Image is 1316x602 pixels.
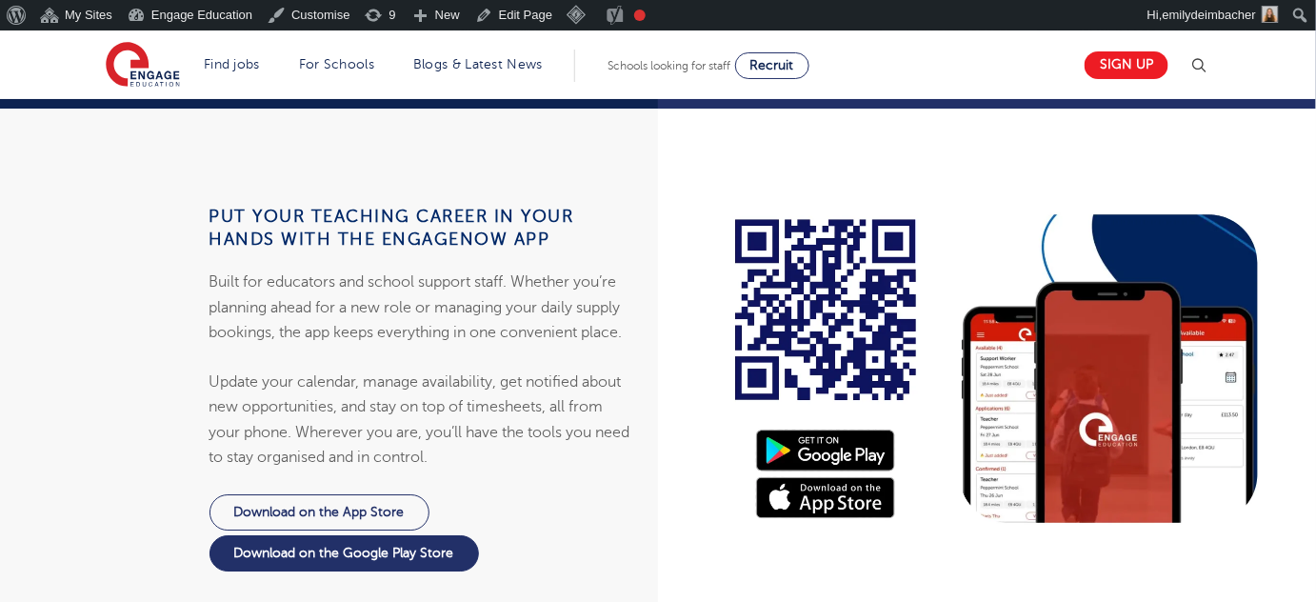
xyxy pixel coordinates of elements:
a: Sign up [1085,51,1168,79]
strong: Put your teaching career in your hands with the EngageNow app [209,207,574,249]
a: Blogs & Latest News [413,57,543,71]
a: Download on the Google Play Store [209,535,479,572]
span: emilydeimbacher [1163,8,1256,22]
span: Recruit [750,58,794,72]
p: Built for educators and school support staff. Whether you’re planning ahead for a new role or man... [209,270,631,345]
img: Engage Education [106,42,180,90]
p: Update your calendar, manage availability, get notified about new opportunities, and stay on top ... [209,370,631,470]
div: Needs improvement [634,10,646,21]
a: Download on the App Store [209,494,429,531]
span: Schools looking for staff [608,59,731,72]
a: For Schools [299,57,374,71]
a: Recruit [735,52,809,79]
a: Find jobs [204,57,260,71]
